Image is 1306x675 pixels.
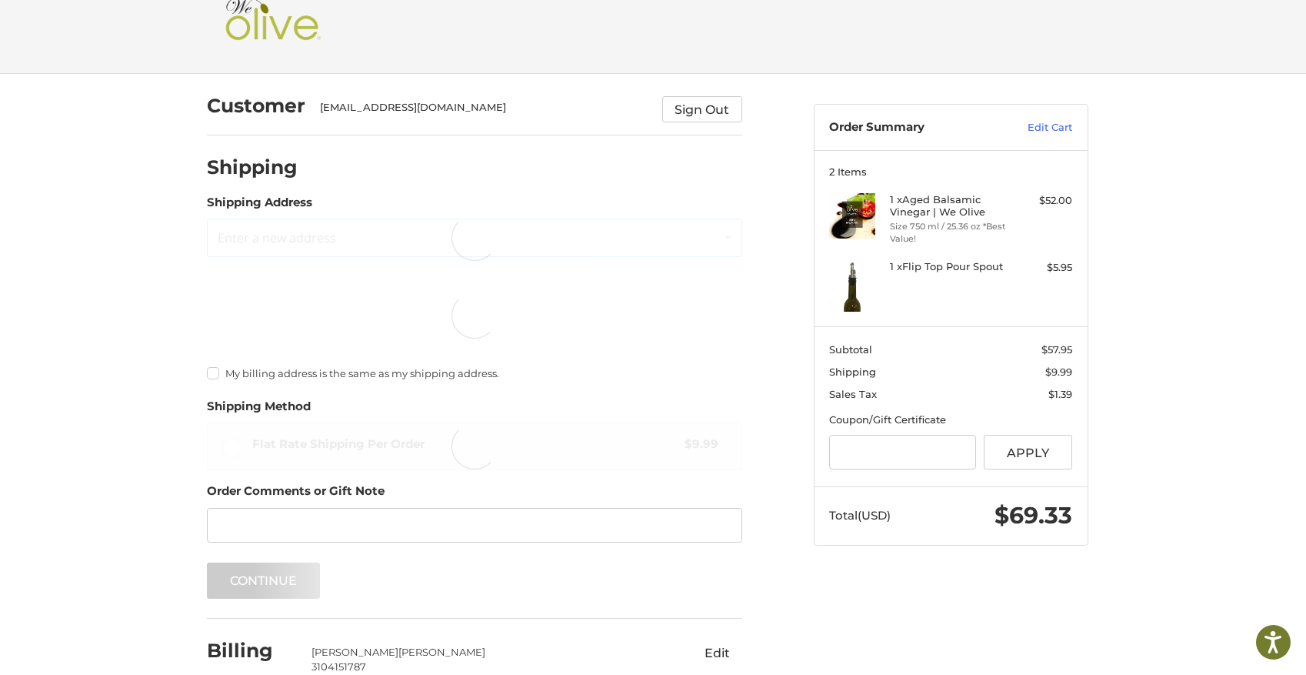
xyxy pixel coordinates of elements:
li: Size 750 ml / 25.36 oz *Best Value! [890,220,1008,246]
span: $69.33 [994,501,1072,530]
span: Subtotal [829,343,872,356]
span: Shipping [829,366,876,378]
div: $52.00 [1011,193,1072,209]
button: Open LiveChat chat widget [177,20,195,38]
div: [EMAIL_ADDRESS][DOMAIN_NAME] [320,100,647,122]
h3: Order Summary [829,120,994,135]
span: $1.39 [1048,388,1072,400]
span: [PERSON_NAME] [312,646,398,658]
label: My billing address is the same as my shipping address. [207,367,742,379]
h2: Shipping [207,155,298,179]
span: 3104151787 [312,660,366,673]
span: Total (USD) [829,508,891,523]
span: Sales Tax [829,388,877,400]
span: $9.99 [1045,366,1072,378]
p: We're away right now. Please check back later! [22,23,174,35]
legend: Shipping Method [207,398,311,423]
h4: 1 x Flip Top Pour Spout [890,260,1008,272]
div: $5.95 [1011,260,1072,276]
button: Apply [984,435,1073,469]
span: $57.95 [1041,343,1072,356]
h3: 2 Items [829,165,1072,178]
legend: Order Comments [207,483,385,507]
button: Continue [207,563,321,599]
span: [PERSON_NAME] [398,646,485,658]
button: Sign Out [662,96,742,122]
h2: Billing [207,639,297,663]
input: Gift Certificate or Coupon Code [829,435,976,469]
h2: Customer [207,94,305,118]
a: Edit Cart [994,120,1072,135]
h4: 1 x Aged Balsamic Vinegar | We Olive [890,193,1008,219]
button: Edit [693,641,742,666]
legend: Shipping Address [207,194,312,219]
div: Coupon/Gift Certificate [829,413,1072,428]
